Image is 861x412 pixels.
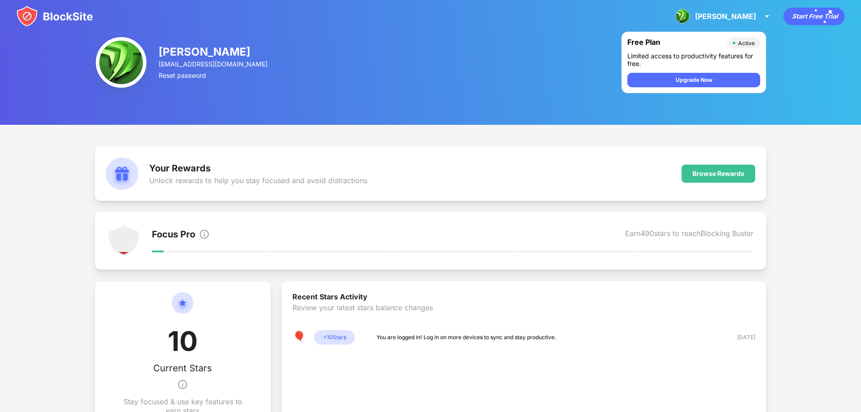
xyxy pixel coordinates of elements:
[149,176,367,185] div: Unlock rewards to help you stay focused and avoid distractions
[16,5,93,27] img: blocksite-icon.svg
[96,37,146,88] img: ACg8ocLy2mkrGdrdu3yv1Fk9mIKyflBtF-mgfe1ayafBEddtTww2gcFs=s96-c
[675,9,690,24] img: ACg8ocLy2mkrGdrdu3yv1Fk9mIKyflBtF-mgfe1ayafBEddtTww2gcFs=s96-c
[292,330,307,345] div: 🎈
[172,292,193,325] img: circle-star.svg
[695,12,756,21] div: [PERSON_NAME]
[106,157,138,190] img: rewards.svg
[676,76,712,85] div: Upgrade Now
[108,224,140,257] img: points-level-1.svg
[738,40,755,47] div: Active
[159,45,269,58] div: [PERSON_NAME]
[153,363,212,374] div: Current Stars
[159,71,269,79] div: Reset password
[783,7,845,25] div: animation
[292,292,755,303] div: Recent Stars Activity
[376,333,556,342] div: You are logged in! Log in on more devices to sync and stay productive.
[159,60,269,68] div: [EMAIL_ADDRESS][DOMAIN_NAME]
[152,229,195,242] div: Focus Pro
[149,163,367,174] div: Your Rewards
[692,170,744,177] div: Browse Rewards
[627,38,723,48] div: Free Plan
[199,229,210,240] img: info.svg
[292,303,755,330] div: Review your latest stars balance changes
[177,374,188,395] img: info.svg
[723,333,755,342] div: [DATE]
[625,229,753,242] div: Earn 490 stars to reach Blocking Buster
[627,52,760,67] div: Limited access to productivity features for free.
[314,330,355,345] div: + 10 Stars
[168,325,198,363] div: 10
